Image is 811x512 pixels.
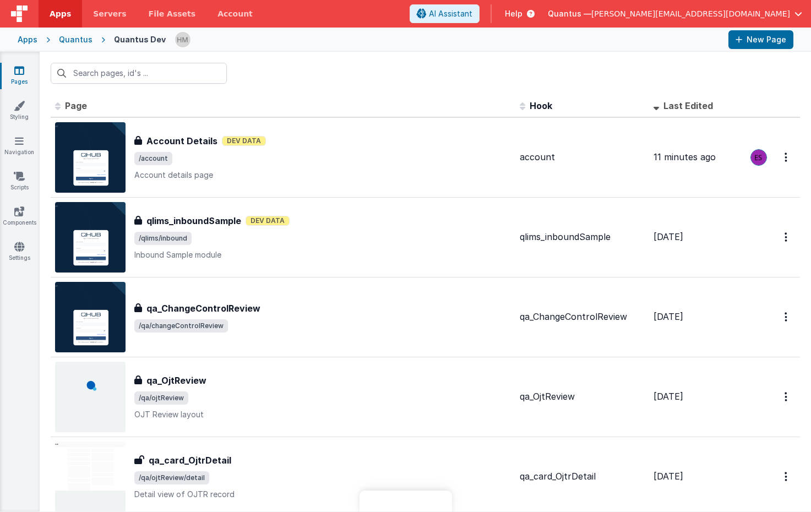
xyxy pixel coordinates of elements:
span: Page [65,100,87,111]
div: qa_OjtReview [520,390,645,403]
button: Options [778,306,796,328]
div: Quantus [59,34,92,45]
button: Quantus — [PERSON_NAME][EMAIL_ADDRESS][DOMAIN_NAME] [548,8,802,19]
span: Apps [50,8,71,19]
h3: qa_card_OjtrDetail [149,454,231,467]
h3: qlims_inboundSample [146,214,241,227]
span: 11 minutes ago [654,151,716,162]
span: /qlims/inbound [134,232,192,245]
span: Servers [93,8,126,19]
span: [PERSON_NAME][EMAIL_ADDRESS][DOMAIN_NAME] [591,8,790,19]
input: Search pages, id's ... [51,63,227,84]
span: Dev Data [246,216,290,226]
div: qlims_inboundSample [520,231,645,243]
span: AI Assistant [429,8,472,19]
span: Help [505,8,522,19]
span: /qa/ojtReview [134,391,188,405]
span: /qa/ojtReview/detail [134,471,209,484]
h3: qa_OjtReview [146,374,206,387]
div: Apps [18,34,37,45]
span: [DATE] [654,471,683,482]
span: /qa/changeControlReview [134,319,228,333]
p: Account details page [134,170,511,181]
button: Options [778,385,796,408]
div: account [520,151,645,164]
img: 2445f8d87038429357ee99e9bdfcd63a [751,150,766,165]
span: Hook [530,100,552,111]
button: AI Assistant [410,4,480,23]
button: Options [778,465,796,488]
div: qa_ChangeControlReview [520,311,645,323]
div: qa_card_OjtrDetail [520,470,645,483]
button: New Page [728,30,793,49]
span: [DATE] [654,391,683,402]
div: Quantus Dev [114,34,166,45]
p: Inbound Sample module [134,249,511,260]
span: Dev Data [222,136,266,146]
p: Detail view of OJTR record [134,489,511,500]
button: Options [778,226,796,248]
h3: qa_ChangeControlReview [146,302,260,315]
span: Quantus — [548,8,591,19]
span: File Assets [149,8,196,19]
span: [DATE] [654,311,683,322]
button: Options [778,146,796,168]
p: OJT Review layout [134,409,511,420]
h3: Account Details [146,134,217,148]
span: /account [134,152,172,165]
span: [DATE] [654,231,683,242]
span: Last Edited [663,100,713,111]
img: 1b65a3e5e498230d1b9478315fee565b [175,32,190,47]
